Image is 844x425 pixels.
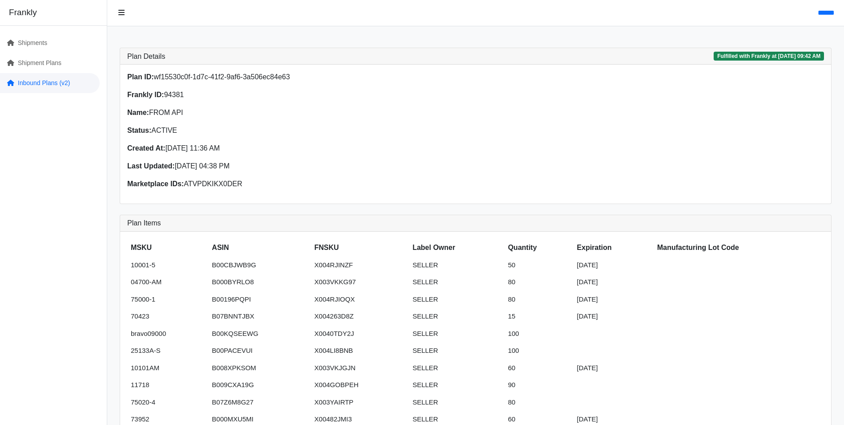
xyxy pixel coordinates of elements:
[505,308,573,325] td: 15
[127,325,208,343] td: bravo09000
[127,219,824,227] h3: Plan Items
[573,239,654,257] th: Expiration
[409,257,505,274] td: SELLER
[409,376,505,394] td: SELLER
[505,394,573,411] td: 80
[127,91,164,98] strong: Frankly ID:
[505,291,573,308] td: 80
[311,342,409,360] td: X004LI8BNB
[127,144,166,152] strong: Created At:
[127,127,151,134] strong: Status:
[127,143,470,154] p: [DATE] 11:36 AM
[505,342,573,360] td: 100
[311,376,409,394] td: X004GOBPEH
[127,125,470,136] p: ACTIVE
[127,342,208,360] td: 25133A-S
[127,107,470,118] p: FROM API
[127,52,165,61] h3: Plan Details
[573,291,654,308] td: [DATE]
[409,274,505,291] td: SELLER
[409,394,505,411] td: SELLER
[311,239,409,257] th: FNSKU
[714,52,824,61] span: Fulfilled with Frankly at [DATE] 09:42 AM
[208,291,311,308] td: B00196PQPI
[127,239,208,257] th: MSKU
[311,360,409,377] td: X003VKJGJN
[409,342,505,360] td: SELLER
[409,360,505,377] td: SELLER
[208,394,311,411] td: B07Z6M8G27
[127,376,208,394] td: 11718
[409,239,505,257] th: Label Owner
[127,161,470,172] p: [DATE] 04:38 PM
[127,162,175,170] strong: Last Updated:
[654,239,824,257] th: Manufacturing Lot Code
[311,274,409,291] td: X003VKKG97
[127,291,208,308] td: 75000-1
[505,239,573,257] th: Quantity
[127,257,208,274] td: 10001-5
[127,360,208,377] td: 10101AM
[127,179,470,189] p: ATVPDKIKX0DER
[127,308,208,325] td: 70423
[573,360,654,377] td: [DATE]
[208,342,311,360] td: B00PACEVUI
[208,360,311,377] td: B008XPKSOM
[505,325,573,343] td: 100
[208,325,311,343] td: B00KQSEEWG
[311,394,409,411] td: X003YAIRTP
[505,257,573,274] td: 50
[208,376,311,394] td: B009CXA19G
[311,257,409,274] td: X004RJINZF
[127,109,149,116] strong: Name:
[127,72,470,82] p: wf15530c0f-1d7c-41f2-9af6-3a506ec84e63
[573,274,654,291] td: [DATE]
[208,308,311,325] td: B07BNNTJBX
[505,274,573,291] td: 80
[127,394,208,411] td: 75020-4
[311,308,409,325] td: X004263D8Z
[409,325,505,343] td: SELLER
[505,360,573,377] td: 60
[208,257,311,274] td: B00CBJWB9G
[127,274,208,291] td: 04700-AM
[127,90,470,100] p: 94381
[409,291,505,308] td: SELLER
[573,308,654,325] td: [DATE]
[311,291,409,308] td: X004RJIOQX
[127,73,154,81] strong: Plan ID:
[573,257,654,274] td: [DATE]
[208,274,311,291] td: B000BYRLO8
[311,325,409,343] td: X0040TDY2J
[409,308,505,325] td: SELLER
[505,376,573,394] td: 90
[127,180,184,188] strong: Marketplace IDs:
[208,239,311,257] th: ASIN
